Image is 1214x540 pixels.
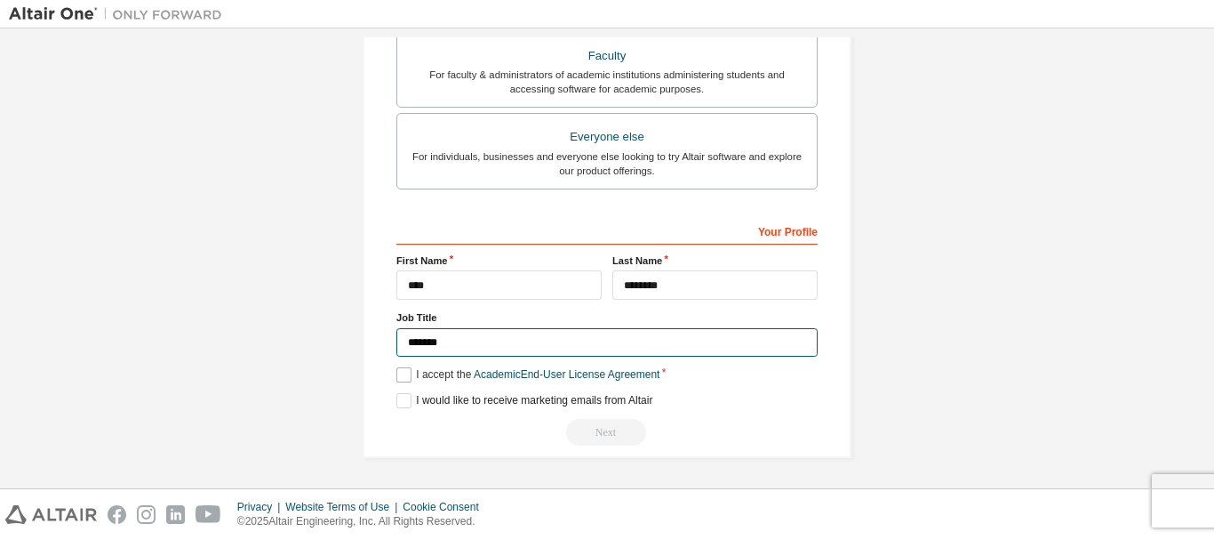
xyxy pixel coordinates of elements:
[237,514,490,529] p: © 2025 Altair Engineering, Inc. All Rights Reserved.
[196,505,221,524] img: youtube.svg
[9,5,231,23] img: Altair One
[396,216,818,245] div: Your Profile
[5,505,97,524] img: altair_logo.svg
[166,505,185,524] img: linkedin.svg
[396,367,659,383] label: I accept the
[408,44,806,69] div: Faculty
[474,368,659,381] a: Academic End-User License Agreement
[237,500,285,514] div: Privacy
[285,500,403,514] div: Website Terms of Use
[612,254,818,268] label: Last Name
[396,393,652,408] label: I would like to receive marketing emails from Altair
[403,500,489,514] div: Cookie Consent
[137,505,156,524] img: instagram.svg
[408,149,806,178] div: For individuals, businesses and everyone else looking to try Altair software and explore our prod...
[396,254,602,268] label: First Name
[396,419,818,446] div: Read and acccept EULA to continue
[408,125,806,149] div: Everyone else
[396,310,818,325] label: Job Title
[108,505,126,524] img: facebook.svg
[408,68,806,96] div: For faculty & administrators of academic institutions administering students and accessing softwa...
